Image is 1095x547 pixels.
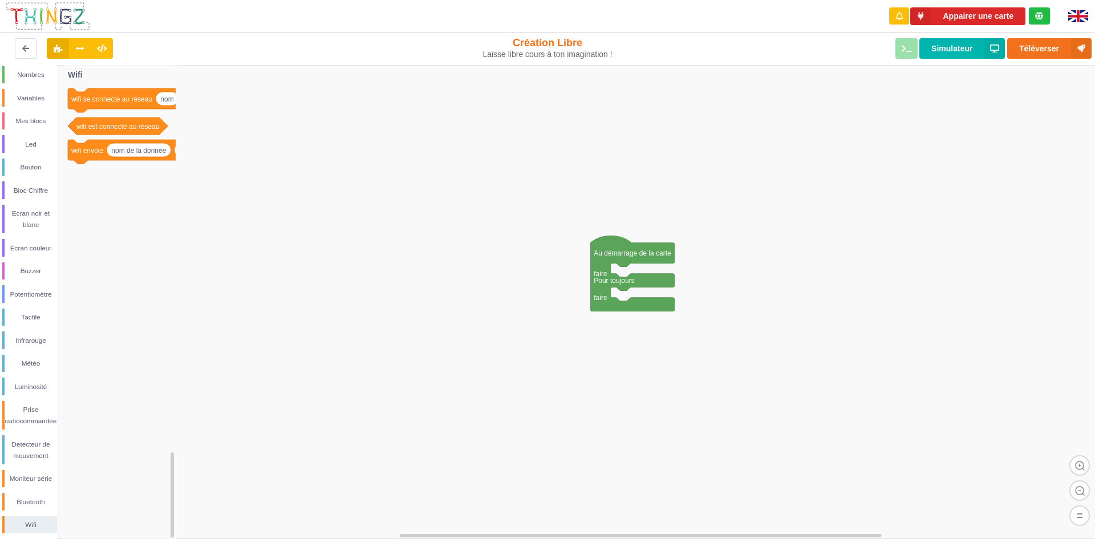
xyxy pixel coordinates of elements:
text: nom [160,95,173,103]
div: Potentiomètre [5,289,57,300]
text: wifi envoie [71,147,103,155]
div: Météo [5,358,57,369]
div: Tactile [5,311,57,323]
text: faire [594,294,607,302]
button: Simulateur [919,38,1005,59]
div: Ecran noir et blanc [5,208,57,230]
div: Led [5,139,57,150]
div: Bluetooth [5,496,57,508]
div: Luminosité [5,381,57,392]
img: gb.png [1068,10,1088,22]
button: Appairer une carte [910,7,1025,25]
div: Wifi [5,519,57,530]
text: Wifi [68,70,83,79]
div: Nombres [5,69,57,80]
text: wifi est connecté au réseau [76,123,159,131]
div: Bloc Chiffre [5,185,57,196]
div: Bouton [5,161,57,173]
text: faire [594,270,607,278]
div: Moniteur série [5,473,57,484]
div: Buzzer [5,265,57,277]
div: Detecteur de mouvement [5,439,57,461]
button: Téléverser [1007,38,1092,59]
text: Au démarrage de la carte [594,249,671,257]
div: Infrarouge [5,335,57,346]
div: Tu es connecté au serveur de création de Thingz [1029,7,1050,25]
div: Écran couleur [5,242,57,254]
img: thingz_logo.png [5,1,91,31]
div: Création Libre [452,37,643,59]
div: Prise radiocommandée [5,404,57,427]
text: Pour toujours [594,277,634,285]
div: Laisse libre cours à ton imagination ! [452,50,643,59]
text: nom de la donnée [111,147,166,155]
div: Variables [5,92,57,104]
text: wifi se connecte au réseau [71,95,152,103]
div: Mes blocs [5,115,57,127]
